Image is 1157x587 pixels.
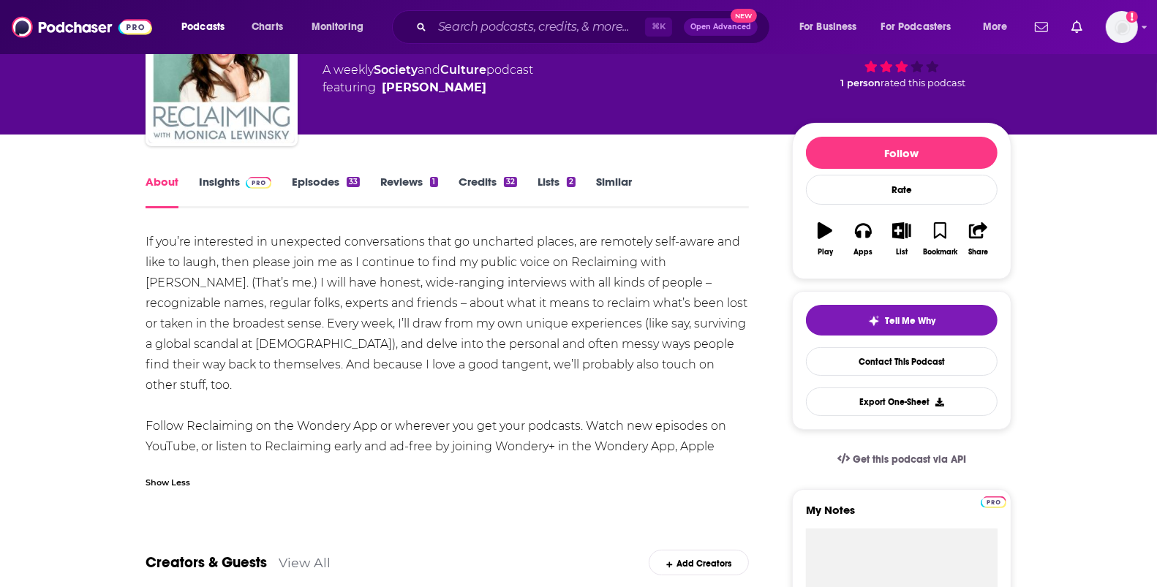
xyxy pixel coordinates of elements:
div: Search podcasts, credits, & more... [406,10,784,44]
div: A weekly podcast [323,61,533,96]
div: Bookmark [923,248,957,257]
a: Society [374,63,418,77]
a: Contact This Podcast [806,347,998,376]
div: Share [968,248,988,257]
button: Follow [806,137,998,169]
button: tell me why sparkleTell Me Why [806,305,998,336]
a: Episodes33 [292,175,360,208]
a: Lists2 [538,175,576,208]
div: 32 [504,177,517,187]
svg: Add a profile image [1126,11,1138,23]
div: Rate [806,175,998,205]
button: Apps [844,213,882,265]
button: open menu [171,15,244,39]
a: Show notifications dropdown [1066,15,1088,39]
label: My Notes [806,503,998,529]
button: open menu [301,15,382,39]
a: Creators & Guests [146,553,267,572]
div: List [896,248,908,257]
div: If you’re interested in unexpected conversations that go uncharted places, are remotely self-awar... [146,232,749,477]
a: InsightsPodchaser Pro [199,175,271,208]
div: Play [818,248,833,257]
button: Show profile menu [1106,11,1138,43]
button: List [883,213,921,265]
span: Logged in as agoldsmithwissman [1106,11,1138,43]
span: Podcasts [181,17,225,37]
button: Play [806,213,844,265]
a: Culture [440,63,486,77]
a: Charts [242,15,292,39]
div: Apps [854,248,873,257]
div: 2 [567,177,576,187]
span: Tell Me Why [886,315,936,327]
div: 1 [430,177,437,187]
a: Monica Lewinsky [382,79,486,96]
span: New [731,9,757,23]
button: open menu [872,15,973,39]
button: Bookmark [921,213,959,265]
a: View All [279,555,331,570]
a: Show notifications dropdown [1029,15,1054,39]
span: Open Advanced [690,23,751,31]
button: open menu [789,15,875,39]
img: Podchaser - Follow, Share and Rate Podcasts [12,13,152,41]
img: tell me why sparkle [868,315,880,327]
a: Credits32 [459,175,517,208]
a: About [146,175,178,208]
button: open menu [973,15,1026,39]
div: Add Creators [649,550,749,575]
span: Monitoring [312,17,363,37]
span: More [983,17,1008,37]
span: Charts [252,17,283,37]
span: ⌘ K [645,18,672,37]
a: Pro website [981,494,1006,508]
a: Get this podcast via API [826,442,978,477]
a: Similar [596,175,632,208]
span: For Business [799,17,857,37]
span: and [418,63,440,77]
div: 33 [347,177,360,187]
span: featuring [323,79,533,96]
img: Podchaser Pro [246,177,271,189]
img: User Profile [1106,11,1138,43]
a: Reviews1 [380,175,437,208]
button: Export One-Sheet [806,387,998,416]
button: Share [960,213,998,265]
span: 1 person [840,77,881,88]
span: Get this podcast via API [853,453,966,466]
span: For Podcasters [881,17,951,37]
img: Podchaser Pro [981,496,1006,508]
span: rated this podcast [881,77,965,88]
button: Open AdvancedNew [684,18,758,36]
input: Search podcasts, credits, & more... [432,15,645,39]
